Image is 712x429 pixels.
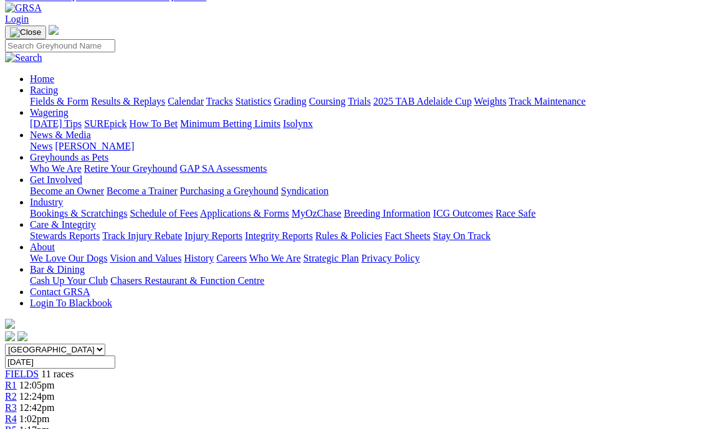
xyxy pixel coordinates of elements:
[30,152,108,163] a: Greyhounds as Pets
[180,163,267,174] a: GAP SA Assessments
[5,39,115,52] input: Search
[5,413,17,424] a: R4
[30,197,63,207] a: Industry
[30,186,707,197] div: Get Involved
[130,208,197,219] a: Schedule of Fees
[30,286,90,297] a: Contact GRSA
[235,96,272,106] a: Statistics
[180,118,280,129] a: Minimum Betting Limits
[107,186,178,196] a: Become a Trainer
[30,163,82,174] a: Who We Are
[102,230,182,241] a: Track Injury Rebate
[19,402,55,413] span: 12:42pm
[30,118,707,130] div: Wagering
[30,85,58,95] a: Racing
[30,208,707,219] div: Industry
[30,118,82,129] a: [DATE] Tips
[30,230,707,242] div: Care & Integrity
[168,96,204,106] a: Calendar
[30,186,104,196] a: Become an Owner
[433,230,490,241] a: Stay On Track
[249,253,301,263] a: Who We Are
[30,275,108,286] a: Cash Up Your Club
[30,96,88,106] a: Fields & Form
[30,275,707,286] div: Bar & Dining
[30,230,100,241] a: Stewards Reports
[5,356,115,369] input: Select date
[30,73,54,84] a: Home
[373,96,472,106] a: 2025 TAB Adelaide Cup
[19,391,55,402] span: 12:24pm
[245,230,313,241] a: Integrity Reports
[5,331,15,341] img: facebook.svg
[303,253,359,263] a: Strategic Plan
[361,253,420,263] a: Privacy Policy
[433,208,493,219] a: ICG Outcomes
[281,186,328,196] a: Syndication
[19,413,50,424] span: 1:02pm
[110,253,181,263] a: Vision and Values
[55,141,134,151] a: [PERSON_NAME]
[5,319,15,329] img: logo-grsa-white.png
[292,208,341,219] a: MyOzChase
[84,118,126,129] a: SUREpick
[180,186,278,196] a: Purchasing a Greyhound
[200,208,289,219] a: Applications & Forms
[30,141,707,152] div: News & Media
[30,130,91,140] a: News & Media
[30,107,69,118] a: Wagering
[206,96,233,106] a: Tracks
[309,96,346,106] a: Coursing
[474,96,506,106] a: Weights
[5,402,17,413] a: R3
[348,96,371,106] a: Trials
[385,230,430,241] a: Fact Sheets
[30,253,107,263] a: We Love Our Dogs
[30,163,707,174] div: Greyhounds as Pets
[274,96,306,106] a: Grading
[5,26,46,39] button: Toggle navigation
[184,230,242,241] a: Injury Reports
[5,52,42,64] img: Search
[30,174,82,185] a: Get Involved
[91,96,165,106] a: Results & Replays
[30,219,96,230] a: Care & Integrity
[5,391,17,402] a: R2
[130,118,178,129] a: How To Bet
[344,208,430,219] a: Breeding Information
[216,253,247,263] a: Careers
[30,208,127,219] a: Bookings & Scratchings
[5,380,17,390] a: R1
[17,331,27,341] img: twitter.svg
[315,230,382,241] a: Rules & Policies
[30,141,52,151] a: News
[49,25,59,35] img: logo-grsa-white.png
[5,14,29,24] a: Login
[30,242,55,252] a: About
[184,253,214,263] a: History
[110,275,264,286] a: Chasers Restaurant & Function Centre
[30,96,707,107] div: Racing
[30,253,707,264] div: About
[509,96,586,106] a: Track Maintenance
[495,208,535,219] a: Race Safe
[10,27,41,37] img: Close
[5,2,42,14] img: GRSA
[19,380,55,390] span: 12:05pm
[283,118,313,129] a: Isolynx
[41,369,74,379] span: 11 races
[84,163,178,174] a: Retire Your Greyhound
[30,264,85,275] a: Bar & Dining
[5,369,39,379] a: FIELDS
[30,298,112,308] a: Login To Blackbook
